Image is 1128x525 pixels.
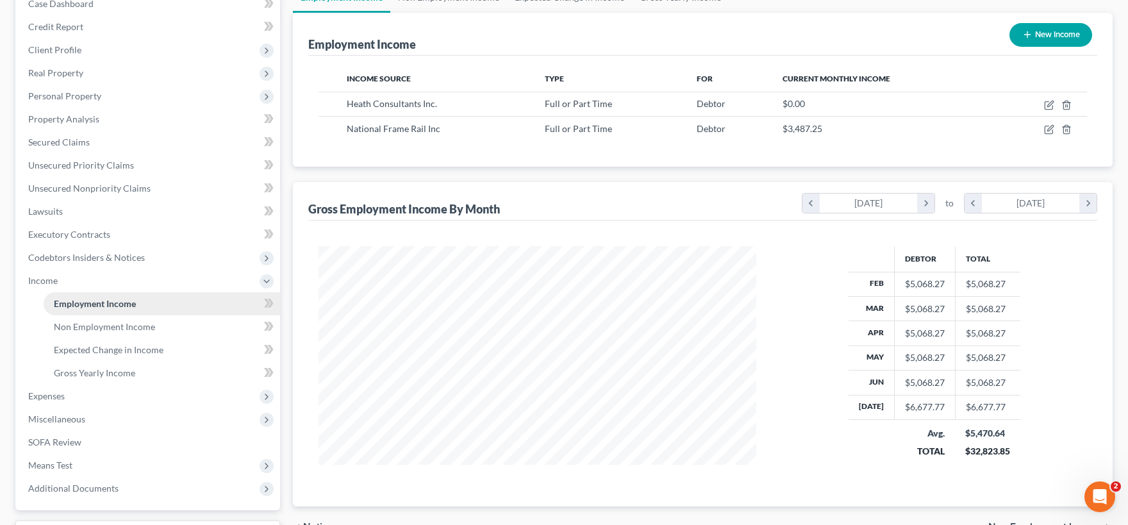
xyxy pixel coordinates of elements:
[905,278,945,290] div: $5,068.27
[545,98,612,109] span: Full or Part Time
[965,445,1010,458] div: $32,823.85
[955,371,1020,395] td: $5,068.27
[965,194,982,213] i: chevron_left
[28,437,81,447] span: SOFA Review
[28,229,110,240] span: Executory Contracts
[28,90,101,101] span: Personal Property
[905,376,945,389] div: $5,068.27
[697,98,726,109] span: Debtor
[894,246,955,272] th: Debtor
[18,177,280,200] a: Unsecured Nonpriority Claims
[904,445,945,458] div: TOTAL
[18,431,280,454] a: SOFA Review
[28,44,81,55] span: Client Profile
[28,183,151,194] span: Unsecured Nonpriority Claims
[347,98,437,109] span: Heath Consultants Inc.
[347,123,440,134] span: National Frame Rail Inc
[1079,194,1097,213] i: chevron_right
[820,194,918,213] div: [DATE]
[802,194,820,213] i: chevron_left
[955,272,1020,296] td: $5,068.27
[849,371,895,395] th: Jun
[18,131,280,154] a: Secured Claims
[28,483,119,494] span: Additional Documents
[28,413,85,424] span: Miscellaneous
[308,37,416,52] div: Employment Income
[1084,481,1115,512] iframe: Intercom live chat
[783,74,890,83] span: Current Monthly Income
[18,200,280,223] a: Lawsuits
[982,194,1080,213] div: [DATE]
[849,395,895,419] th: [DATE]
[18,15,280,38] a: Credit Report
[54,367,135,378] span: Gross Yearly Income
[308,201,500,217] div: Gross Employment Income By Month
[28,113,99,124] span: Property Analysis
[905,303,945,315] div: $5,068.27
[905,327,945,340] div: $5,068.27
[955,395,1020,419] td: $6,677.77
[347,74,411,83] span: Income Source
[44,315,280,338] a: Non Employment Income
[955,321,1020,346] td: $5,068.27
[955,296,1020,321] td: $5,068.27
[905,401,945,413] div: $6,677.77
[955,346,1020,370] td: $5,068.27
[28,137,90,147] span: Secured Claims
[697,123,726,134] span: Debtor
[28,390,65,401] span: Expenses
[697,74,713,83] span: For
[28,275,58,286] span: Income
[18,154,280,177] a: Unsecured Priority Claims
[905,351,945,364] div: $5,068.27
[849,272,895,296] th: Feb
[955,246,1020,272] th: Total
[54,298,136,309] span: Employment Income
[545,74,564,83] span: Type
[28,206,63,217] span: Lawsuits
[965,427,1010,440] div: $5,470.64
[28,21,83,32] span: Credit Report
[44,362,280,385] a: Gross Yearly Income
[28,252,145,263] span: Codebtors Insiders & Notices
[545,123,612,134] span: Full or Part Time
[783,123,822,134] span: $3,487.25
[54,344,163,355] span: Expected Change in Income
[44,338,280,362] a: Expected Change in Income
[945,197,954,210] span: to
[54,321,155,332] span: Non Employment Income
[18,223,280,246] a: Executory Contracts
[1009,23,1092,47] button: New Income
[849,346,895,370] th: May
[28,460,72,471] span: Means Test
[18,108,280,131] a: Property Analysis
[849,296,895,321] th: Mar
[28,67,83,78] span: Real Property
[849,321,895,346] th: Apr
[28,160,134,171] span: Unsecured Priority Claims
[44,292,280,315] a: Employment Income
[904,427,945,440] div: Avg.
[1111,481,1121,492] span: 2
[917,194,934,213] i: chevron_right
[783,98,805,109] span: $0.00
